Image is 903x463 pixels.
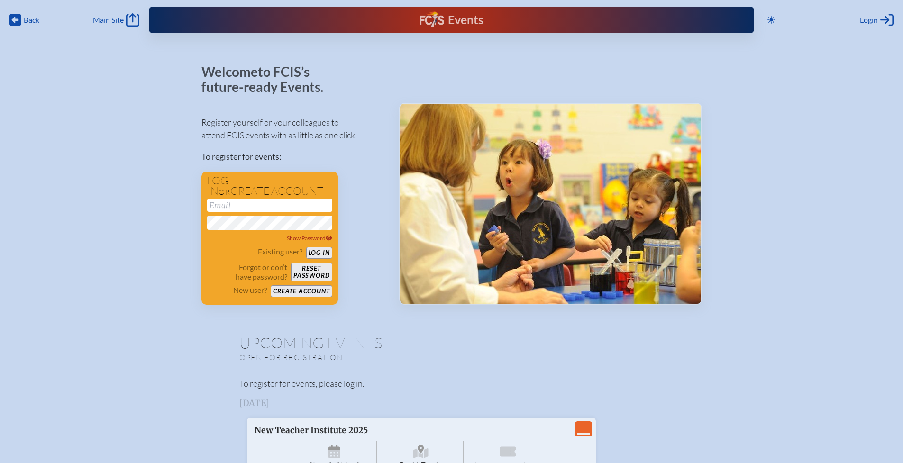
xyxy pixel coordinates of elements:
button: Create account [271,285,332,297]
span: Back [24,15,39,25]
button: Log in [306,247,332,259]
div: FCIS Events — Future ready [315,11,587,28]
p: To register for events: [201,150,384,163]
img: Events [400,104,701,304]
span: Main Site [93,15,124,25]
button: Resetpassword [291,263,332,281]
span: New Teacher Institute 2025 [255,425,368,436]
p: Existing user? [258,247,302,256]
p: Welcome to FCIS’s future-ready Events. [201,64,334,94]
span: Login [860,15,878,25]
p: Forgot or don’t have password? [207,263,288,281]
a: Main Site [93,13,139,27]
h3: [DATE] [239,399,664,408]
input: Email [207,199,332,212]
p: To register for events, please log in. [239,377,664,390]
h1: Upcoming Events [239,335,664,350]
p: New user? [233,285,267,295]
p: Open for registration [239,353,490,362]
h1: Log in create account [207,175,332,197]
span: Show Password [287,235,332,242]
span: or [219,187,230,197]
p: Register yourself or your colleagues to attend FCIS events with as little as one click. [201,116,384,142]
